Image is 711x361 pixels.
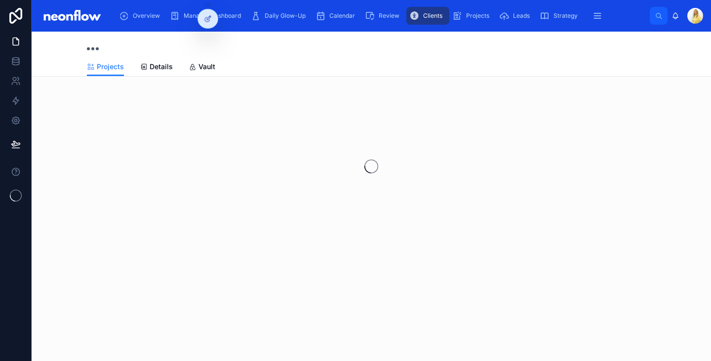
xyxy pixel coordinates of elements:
a: Strategy [537,7,585,25]
a: Clients [406,7,449,25]
span: Projects [466,12,489,20]
a: Overview [116,7,167,25]
a: Calendar [313,7,362,25]
a: Daily Glow-Up [248,7,313,25]
img: App logo [39,8,104,24]
span: Daily Glow-Up [265,12,306,20]
a: Review [362,7,406,25]
a: Projects [449,7,496,25]
div: scrollable content [112,5,650,27]
a: Projects [87,58,124,77]
a: Vault [189,58,215,78]
span: Strategy [553,12,578,20]
span: Manager Dashboard [184,12,241,20]
span: Projects [97,62,124,72]
a: Details [140,58,173,78]
span: Vault [198,62,215,72]
span: Leads [513,12,530,20]
a: Manager Dashboard [167,7,248,25]
span: Calendar [329,12,355,20]
span: Clients [423,12,442,20]
span: Overview [133,12,160,20]
span: Review [379,12,399,20]
span: Details [150,62,173,72]
a: Leads [496,7,537,25]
